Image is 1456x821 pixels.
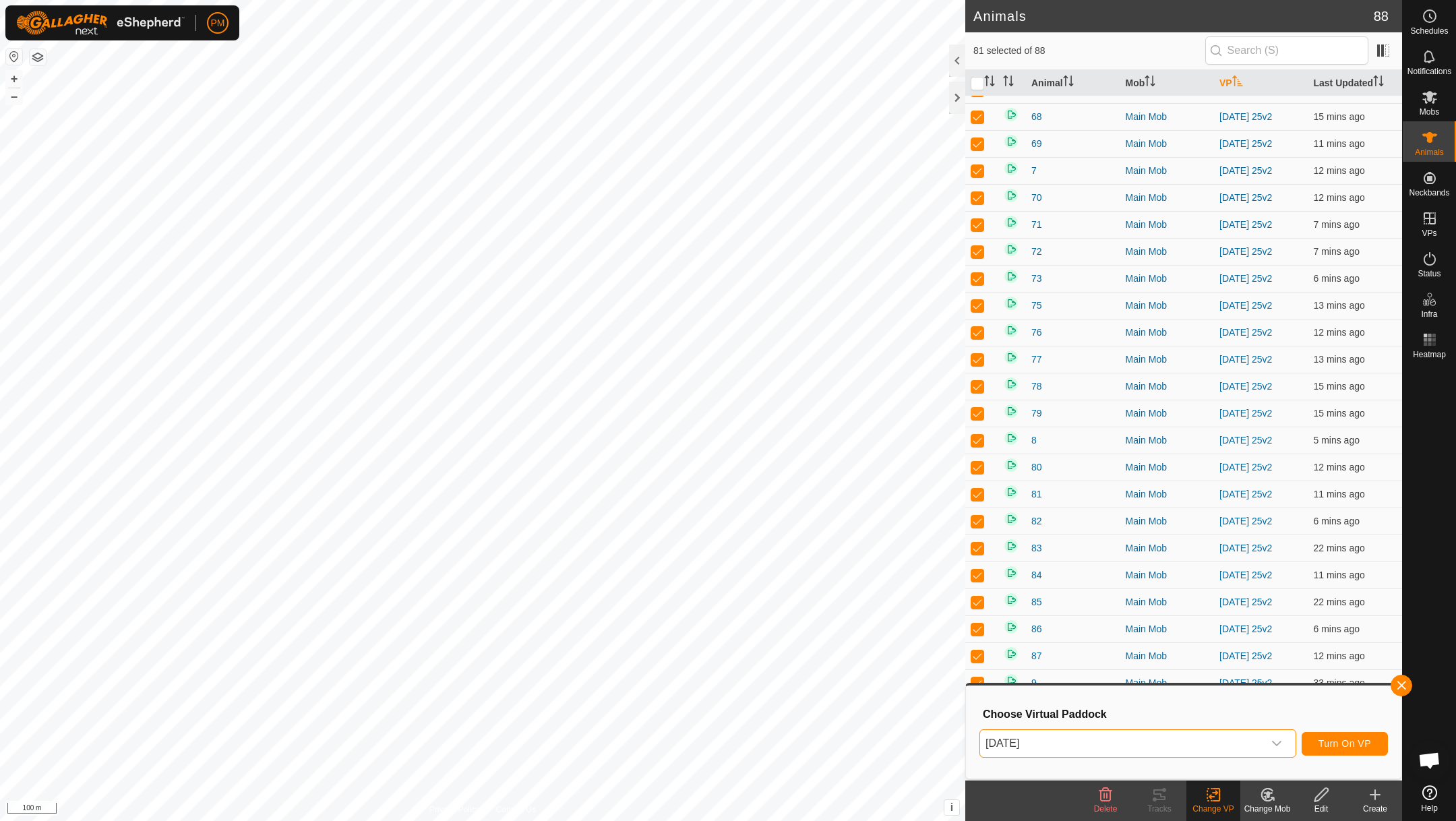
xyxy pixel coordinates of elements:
[1126,164,1209,178] div: Main Mob
[1219,381,1272,392] a: [DATE] 25v2
[1403,780,1456,818] a: Help
[1031,164,1037,178] span: 7
[1003,457,1019,473] img: returning on
[1031,487,1042,501] span: 81
[1219,543,1272,553] a: [DATE] 25v2
[1186,803,1240,815] div: Change VP
[1314,516,1360,526] span: 28 Sept 2025, 3:14 pm
[1413,351,1446,359] span: Heatmap
[1003,565,1019,581] img: returning on
[1003,376,1019,392] img: returning on
[1031,460,1042,475] span: 80
[1126,433,1209,448] div: Main Mob
[1126,622,1209,636] div: Main Mob
[1318,738,1371,749] span: Turn On VP
[1314,650,1365,661] span: 28 Sept 2025, 3:08 pm
[1314,354,1365,365] span: 28 Sept 2025, 3:07 pm
[950,801,953,813] span: i
[1003,133,1019,150] img: returning on
[1232,78,1243,88] p-sorticon: Activate to sort
[1314,273,1360,284] span: 28 Sept 2025, 3:14 pm
[1126,676,1209,690] div: Main Mob
[1219,192,1272,203] a: [DATE] 25v2
[1126,245,1209,259] div: Main Mob
[1214,70,1308,96] th: VP
[1003,295,1019,311] img: returning on
[984,78,995,88] p-sorticon: Activate to sort
[1031,406,1042,421] span: 79
[1314,597,1365,607] span: 28 Sept 2025, 2:58 pm
[1219,650,1272,661] a: [DATE] 25v2
[1031,433,1037,448] span: 8
[1308,70,1403,96] th: Last Updated
[1126,299,1209,313] div: Main Mob
[1314,489,1365,499] span: 28 Sept 2025, 3:09 pm
[1219,300,1272,311] a: [DATE] 25v2
[1126,218,1209,232] div: Main Mob
[1003,430,1019,446] img: returning on
[1314,111,1365,122] span: 28 Sept 2025, 3:05 pm
[1031,272,1042,286] span: 73
[6,88,22,104] button: –
[1031,353,1042,367] span: 77
[1063,78,1074,88] p-sorticon: Activate to sort
[1219,273,1272,284] a: [DATE] 25v2
[1263,730,1290,757] div: dropdown trigger
[973,8,1374,24] h2: Animals
[1031,218,1042,232] span: 71
[1031,595,1042,609] span: 85
[1294,803,1348,815] div: Edit
[1126,379,1209,394] div: Main Mob
[980,730,1263,757] span: 29 Sept 25
[1003,241,1019,257] img: returning on
[1003,322,1019,338] img: returning on
[1314,327,1365,338] span: 28 Sept 2025, 3:08 pm
[1407,67,1451,75] span: Notifications
[1003,268,1019,284] img: returning on
[1314,435,1360,446] span: 28 Sept 2025, 3:15 pm
[1415,148,1444,156] span: Animals
[1219,489,1272,499] a: [DATE] 25v2
[1031,245,1042,259] span: 72
[1094,804,1118,814] span: Delete
[1031,568,1042,582] span: 84
[1132,803,1186,815] div: Tracks
[1126,568,1209,582] div: Main Mob
[1314,138,1365,149] span: 28 Sept 2025, 3:09 pm
[211,16,225,30] span: PM
[1314,677,1365,688] span: 28 Sept 2025, 2:47 pm
[1422,229,1436,237] span: VPs
[1031,541,1042,555] span: 83
[1219,624,1272,634] a: [DATE] 25v2
[1003,349,1019,365] img: returning on
[1219,408,1272,419] a: [DATE] 25v2
[1126,353,1209,367] div: Main Mob
[1314,624,1360,634] span: 28 Sept 2025, 3:14 pm
[1031,514,1042,528] span: 82
[1348,803,1402,815] div: Create
[1240,803,1294,815] div: Change Mob
[1420,108,1439,116] span: Mobs
[1126,649,1209,663] div: Main Mob
[1219,138,1272,149] a: [DATE] 25v2
[16,11,185,35] img: Gallagher Logo
[1126,460,1209,475] div: Main Mob
[1410,27,1448,35] span: Schedules
[1314,381,1365,392] span: 28 Sept 2025, 3:05 pm
[1031,379,1042,394] span: 78
[1003,511,1019,527] img: returning on
[1314,192,1365,203] span: 28 Sept 2025, 3:08 pm
[944,800,959,815] button: i
[1219,354,1272,365] a: [DATE] 25v2
[983,708,1388,721] h3: Choose Virtual Paddock
[1314,570,1365,580] span: 28 Sept 2025, 3:09 pm
[1219,516,1272,526] a: [DATE] 25v2
[1126,514,1209,528] div: Main Mob
[1031,191,1042,205] span: 70
[6,71,22,87] button: +
[1031,326,1042,340] span: 76
[1126,406,1209,421] div: Main Mob
[1219,246,1272,257] a: [DATE] 25v2
[1219,111,1272,122] a: [DATE] 25v2
[1003,160,1019,177] img: returning on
